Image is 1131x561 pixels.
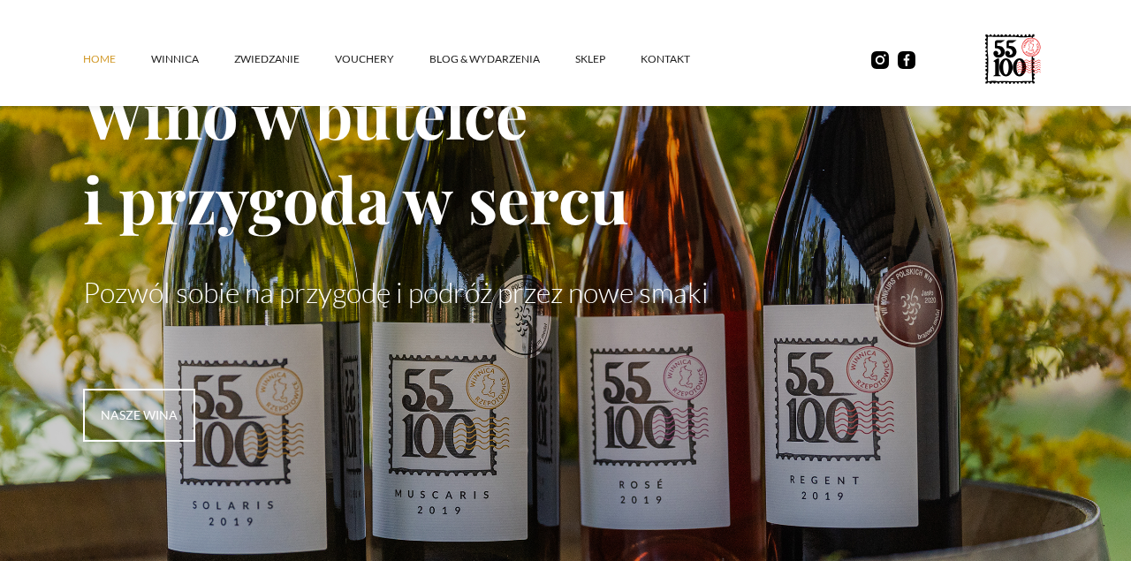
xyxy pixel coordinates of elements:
a: vouchery [335,33,429,86]
a: SKLEP [575,33,641,86]
h1: Wino w butelce i przygoda w sercu [83,71,1048,240]
a: winnica [151,33,234,86]
a: Home [83,33,151,86]
a: nasze wina [83,389,195,442]
a: ZWIEDZANIE [234,33,335,86]
p: Pozwól sobie na przygodę i podróż przez nowe smaki [83,276,1048,309]
a: kontakt [641,33,725,86]
a: Blog & Wydarzenia [429,33,575,86]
